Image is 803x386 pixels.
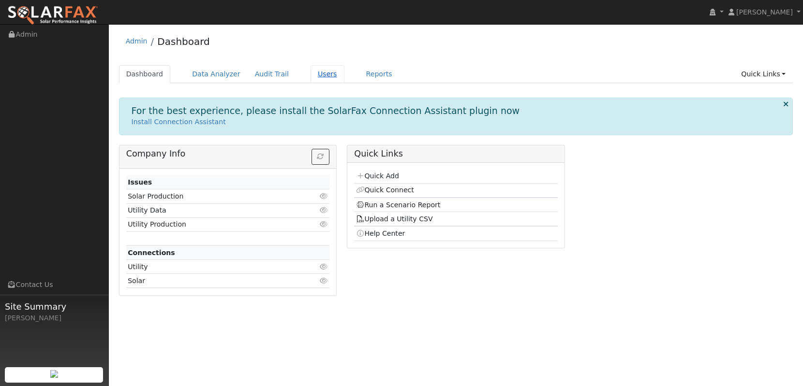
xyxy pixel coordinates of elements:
td: Utility [126,260,297,274]
a: Run a Scenario Report [356,201,441,209]
h5: Quick Links [354,149,557,159]
a: Users [311,65,344,83]
h5: Company Info [126,149,329,159]
strong: Issues [128,178,152,186]
a: Dashboard [157,36,210,47]
a: Quick Add [356,172,399,180]
i: Click to view [319,193,328,200]
img: SolarFax [7,5,98,26]
img: retrieve [50,370,58,378]
span: [PERSON_NAME] [736,8,793,16]
a: Reports [359,65,400,83]
a: Quick Links [734,65,793,83]
div: [PERSON_NAME] [5,313,104,323]
a: Install Connection Assistant [132,118,226,126]
span: Site Summary [5,300,104,313]
a: Dashboard [119,65,171,83]
td: Utility Production [126,217,297,231]
i: Click to view [319,207,328,214]
a: Upload a Utility CSV [356,215,433,223]
a: Admin [126,37,148,45]
td: Utility Data [126,203,297,217]
td: Solar Production [126,189,297,203]
i: Click to view [319,277,328,284]
i: Click to view [319,263,328,270]
i: Click to view [319,221,328,228]
strong: Connections [128,249,175,257]
a: Audit Trail [248,65,296,83]
h1: For the best experience, please install the SolarFax Connection Assistant plugin now [132,105,520,116]
td: Solar [126,274,297,288]
a: Quick Connect [356,186,414,194]
a: Data Analyzer [185,65,248,83]
a: Help Center [356,229,405,237]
